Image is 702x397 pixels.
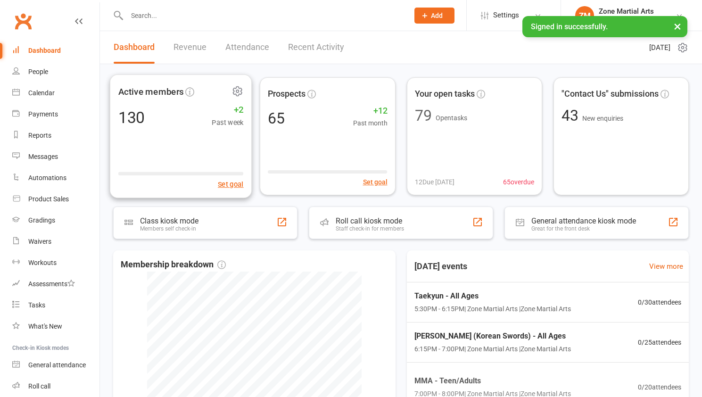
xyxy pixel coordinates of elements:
[503,177,534,187] span: 65 overdue
[531,225,636,232] div: Great for the front desk
[12,355,99,376] a: General attendance kiosk mode
[575,6,594,25] div: ZM
[28,323,62,330] div: What's New
[562,107,582,124] span: 43
[12,104,99,125] a: Payments
[28,47,61,54] div: Dashboard
[363,177,388,187] button: Set goal
[121,258,226,272] span: Membership breakdown
[414,344,571,354] span: 6:15PM - 7:00PM | Zone Martial Arts | Zone Martial Arts
[218,179,244,190] button: Set goal
[28,153,58,160] div: Messages
[11,9,35,33] a: Clubworx
[12,189,99,210] a: Product Sales
[407,258,475,275] h3: [DATE] events
[28,68,48,75] div: People
[12,125,99,146] a: Reports
[12,316,99,337] a: What's New
[531,216,636,225] div: General attendance kiosk mode
[599,16,654,24] div: Zone Martial Arts
[414,8,454,24] button: Add
[124,9,402,22] input: Search...
[415,108,432,123] div: 79
[28,301,45,309] div: Tasks
[638,297,681,307] span: 0 / 30 attendees
[12,231,99,252] a: Waivers
[140,225,198,232] div: Members self check-in
[28,280,75,288] div: Assessments
[12,40,99,61] a: Dashboard
[28,89,55,97] div: Calendar
[493,5,519,26] span: Settings
[118,109,145,125] div: 130
[12,83,99,104] a: Calendar
[415,87,475,101] span: Your open tasks
[12,376,99,397] a: Roll call
[415,177,454,187] span: 12 Due [DATE]
[12,61,99,83] a: People
[140,216,198,225] div: Class kiosk mode
[414,304,571,314] span: 5:30PM - 6:15PM | Zone Martial Arts | Zone Martial Arts
[288,31,344,64] a: Recent Activity
[599,7,654,16] div: Zone Martial Arts
[12,210,99,231] a: Gradings
[114,31,155,64] a: Dashboard
[436,114,467,122] span: Open tasks
[28,382,50,390] div: Roll call
[12,167,99,189] a: Automations
[582,115,623,122] span: New enquiries
[531,22,608,31] span: Signed in successfully.
[353,104,388,118] span: +12
[353,118,388,128] span: Past month
[638,381,681,392] span: 0 / 20 attendees
[649,261,683,272] a: View more
[28,174,66,182] div: Automations
[173,31,206,64] a: Revenue
[268,87,306,101] span: Prospects
[28,132,51,139] div: Reports
[669,16,686,36] button: ×
[414,290,571,302] span: Taekyun - All Ages
[225,31,269,64] a: Attendance
[212,117,243,128] span: Past week
[12,295,99,316] a: Tasks
[431,12,443,19] span: Add
[28,216,55,224] div: Gradings
[414,330,571,342] span: [PERSON_NAME] (Korean Swords) - All Ages
[28,110,58,118] div: Payments
[336,216,404,225] div: Roll call kiosk mode
[28,259,57,266] div: Workouts
[414,374,571,387] span: MMA - Teen/Adults
[649,42,670,53] span: [DATE]
[562,87,659,101] span: "Contact Us" submissions
[336,225,404,232] div: Staff check-in for members
[12,146,99,167] a: Messages
[28,361,86,369] div: General attendance
[212,103,243,117] span: +2
[28,238,51,245] div: Waivers
[638,337,681,347] span: 0 / 25 attendees
[118,84,184,99] span: Active members
[12,252,99,273] a: Workouts
[28,195,69,203] div: Product Sales
[12,273,99,295] a: Assessments
[268,111,285,126] div: 65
